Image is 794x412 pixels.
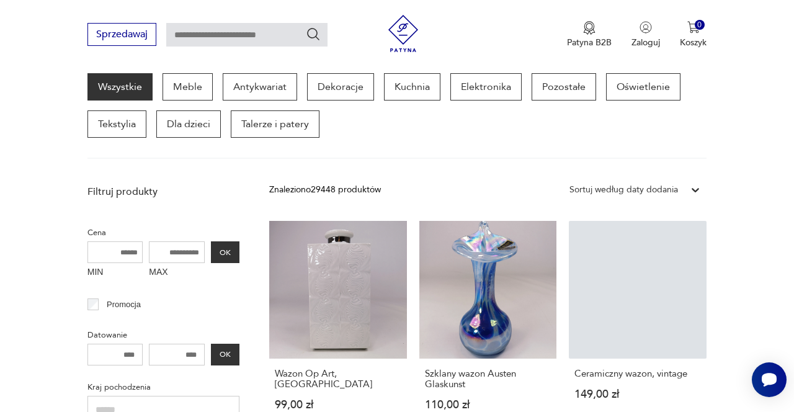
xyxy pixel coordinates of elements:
div: Znaleziono 29448 produktów [269,183,381,197]
a: Meble [163,73,213,101]
p: Koszyk [680,37,707,48]
p: Patyna B2B [567,37,612,48]
a: Talerze i patery [231,110,319,138]
p: Promocja [107,298,141,311]
h3: Ceramiczny wazon, vintage [574,369,701,379]
a: Antykwariat [223,73,297,101]
button: Patyna B2B [567,21,612,48]
p: 99,00 zł [275,400,401,410]
p: Kraj pochodzenia [87,380,239,394]
a: Dekoracje [307,73,374,101]
button: 0Koszyk [680,21,707,48]
button: Zaloguj [631,21,660,48]
img: Ikonka użytkownika [640,21,652,34]
img: Ikona medalu [583,21,595,35]
a: Elektronika [450,73,522,101]
a: Pozostałe [532,73,596,101]
button: Sprzedawaj [87,23,156,46]
label: MIN [87,263,143,283]
a: Oświetlenie [606,73,680,101]
a: Dla dzieci [156,110,221,138]
a: Sprzedawaj [87,31,156,40]
p: 149,00 zł [574,389,701,400]
a: Wszystkie [87,73,153,101]
a: Ikona medaluPatyna B2B [567,21,612,48]
img: Ikona koszyka [687,21,700,34]
label: MAX [149,263,205,283]
p: Datowanie [87,328,239,342]
button: OK [211,344,239,365]
img: Patyna - sklep z meblami i dekoracjami vintage [385,15,422,52]
div: 0 [695,20,705,30]
p: Filtruj produkty [87,185,239,199]
a: Tekstylia [87,110,146,138]
iframe: Smartsupp widget button [752,362,787,397]
button: Szukaj [306,27,321,42]
div: Sortuj według daty dodania [569,183,678,197]
h3: Wazon Op Art, [GEOGRAPHIC_DATA] [275,369,401,390]
button: OK [211,241,239,263]
a: Kuchnia [384,73,440,101]
h3: Szklany wazon Austen Glaskunst [425,369,551,390]
p: 110,00 zł [425,400,551,410]
p: Zaloguj [631,37,660,48]
p: Cena [87,226,239,240]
